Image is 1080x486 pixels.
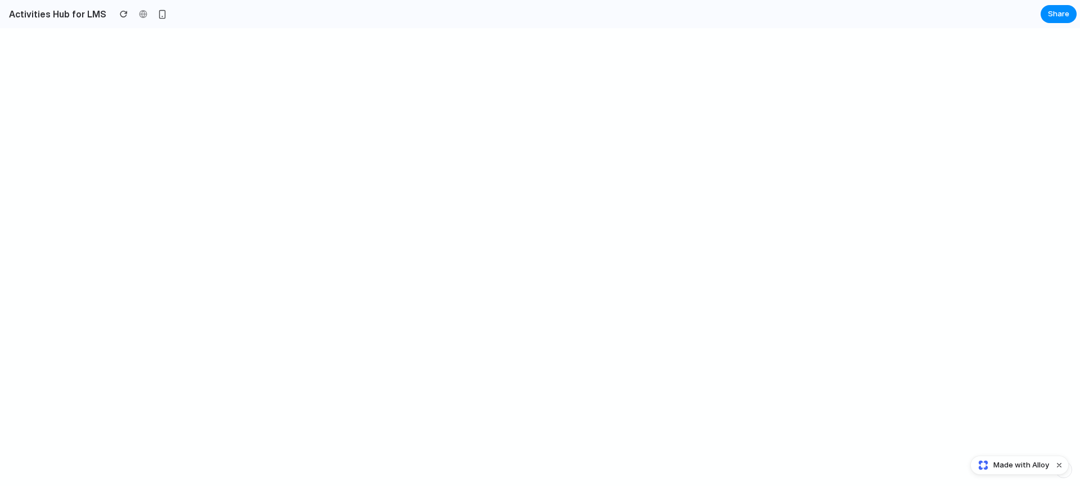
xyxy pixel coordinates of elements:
span: Share [1048,8,1069,20]
span: Made with Alloy [993,460,1049,471]
a: Made with Alloy [971,460,1050,471]
button: Dismiss watermark [1052,458,1066,472]
button: Share [1041,5,1077,23]
h2: Activities Hub for LMS [4,7,106,21]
